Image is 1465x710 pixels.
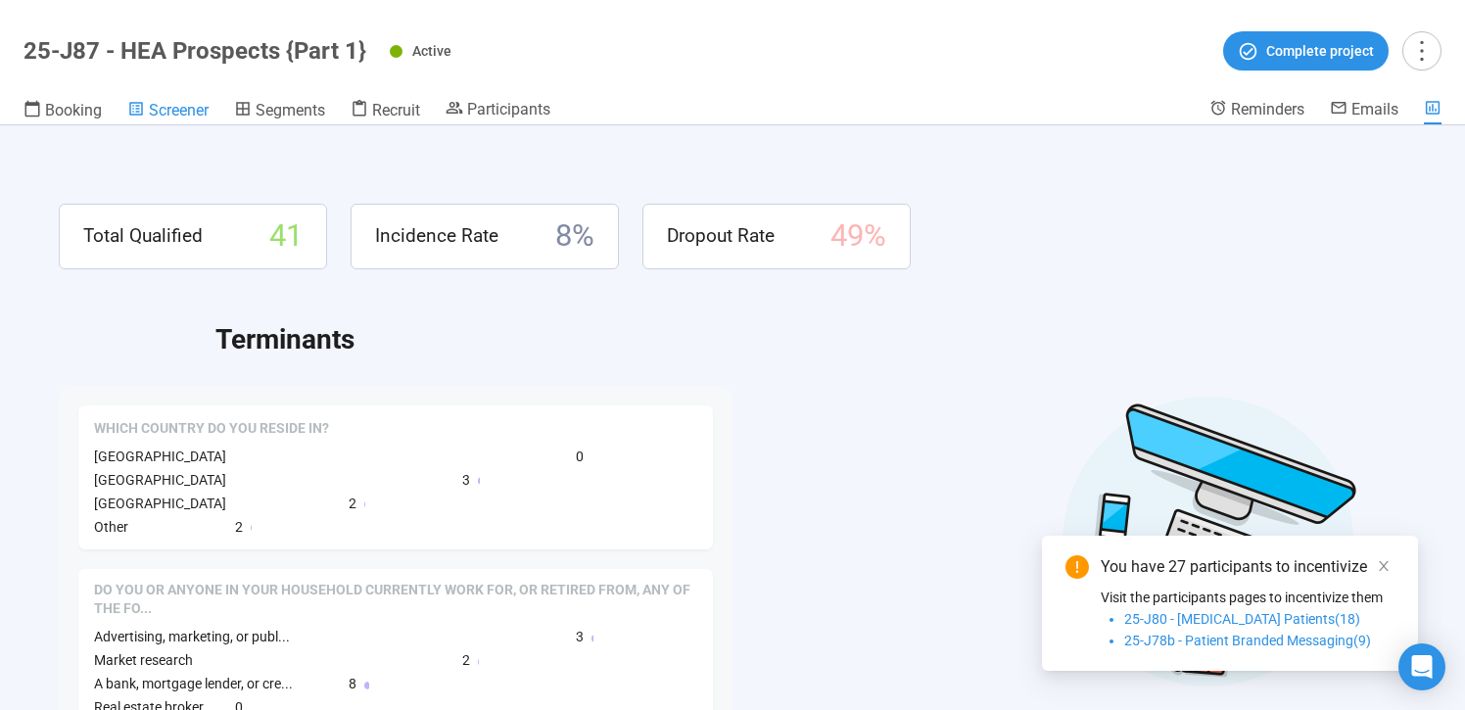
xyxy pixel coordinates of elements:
span: Market research [94,652,193,668]
div: You have 27 participants to incentivize [1101,555,1394,579]
span: Recruit [372,101,420,119]
span: A bank, mortgage lender, or cre... [94,676,293,691]
span: Active [412,43,451,59]
span: more [1408,37,1435,64]
a: Segments [234,99,325,124]
button: more [1402,31,1441,71]
span: Participants [467,100,550,118]
a: Emails [1330,99,1398,122]
span: close [1377,559,1391,573]
span: Booking [45,101,102,119]
a: Recruit [351,99,420,124]
span: 2 [462,649,470,671]
img: Desktop work notes [1062,394,1357,688]
a: Participants [446,99,550,122]
button: Complete project [1223,31,1389,71]
h2: Terminants [215,318,1406,361]
span: 41 [269,213,303,260]
span: [GEOGRAPHIC_DATA] [94,449,226,464]
span: [GEOGRAPHIC_DATA] [94,496,226,511]
span: 3 [576,626,584,647]
p: Visit the participants pages to incentivize them [1101,587,1394,608]
span: 8 [349,673,356,694]
span: Screener [149,101,209,119]
h1: 25-J87 - HEA Prospects {Part 1} [24,37,366,65]
a: Reminders [1209,99,1304,122]
span: exclamation-circle [1065,555,1089,579]
span: Other [94,519,128,535]
a: Screener [127,99,209,124]
span: Incidence Rate [375,221,498,251]
span: Complete project [1266,40,1374,62]
span: 8 % [555,213,594,260]
span: Do you or anyone in your household currently work for, or retired from, any of the following? (Se... [94,581,697,619]
span: 0 [576,446,584,467]
div: Open Intercom Messenger [1398,643,1445,690]
span: 25-J78b - Patient Branded Messaging(9) [1124,633,1371,648]
span: 49 % [830,213,886,260]
span: Reminders [1231,100,1304,118]
span: 2 [235,516,243,538]
span: 25-J80 - [MEDICAL_DATA] Patients(18) [1124,611,1360,627]
span: 2 [349,493,356,514]
span: Total Qualified [83,221,203,251]
span: Segments [256,101,325,119]
span: Dropout Rate [667,221,775,251]
span: Emails [1351,100,1398,118]
span: Advertising, marketing, or publ... [94,629,290,644]
span: 3 [462,469,470,491]
span: Which country do you reside in? [94,419,329,439]
span: [GEOGRAPHIC_DATA] [94,472,226,488]
a: Booking [24,99,102,124]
